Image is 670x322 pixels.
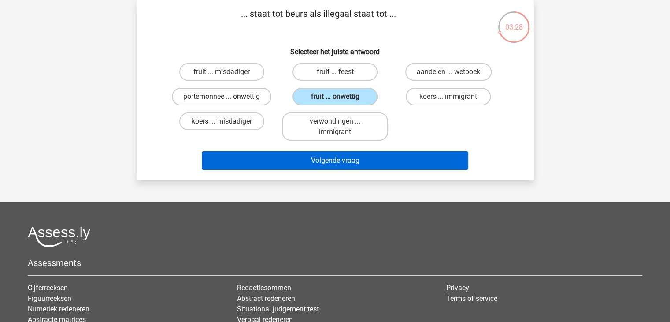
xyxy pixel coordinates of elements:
a: Terms of service [446,294,497,303]
a: Privacy [446,284,469,292]
h6: Selecteer het juiste antwoord [151,41,520,56]
a: Numeriek redeneren [28,305,89,313]
a: Abstract redeneren [237,294,295,303]
a: Redactiesommen [237,284,291,292]
label: fruit ... onwettig [292,88,378,105]
a: Situational judgement test [237,305,319,313]
label: verwondingen ... immigrant [282,112,388,141]
label: koers ... immigrant [406,88,491,105]
label: portemonnee ... onwettig [172,88,271,105]
label: fruit ... feest [292,63,378,81]
label: koers ... misdadiger [179,112,264,130]
a: Cijferreeksen [28,284,68,292]
img: Assessly logo [28,226,90,247]
button: Volgende vraag [202,151,468,170]
label: fruit ... misdadiger [179,63,264,81]
div: 03:28 [497,11,530,33]
p: ... staat tot beurs als illegaal staat tot ... [151,7,487,34]
h5: Assessments [28,258,642,268]
label: aandelen ... wetboek [405,63,492,81]
a: Figuurreeksen [28,294,71,303]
